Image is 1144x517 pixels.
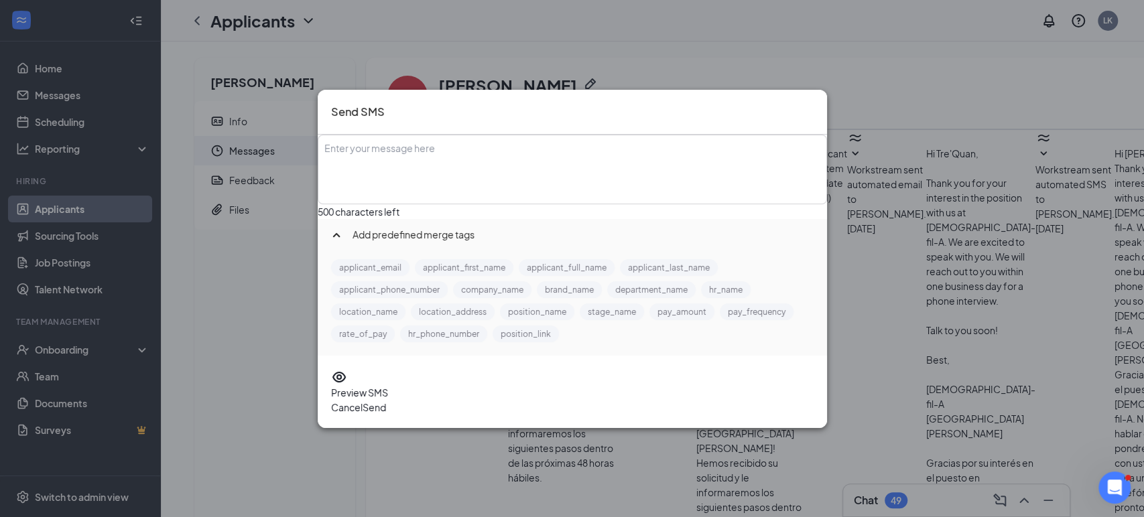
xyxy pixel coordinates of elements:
[331,303,405,319] button: location_name
[500,303,574,319] button: position_name
[353,226,816,241] span: Add predefined merge tags
[400,325,487,342] button: hr_phone_number
[493,325,559,342] button: position_link
[319,135,826,202] div: Enter your message here
[411,303,495,319] button: location_address
[363,399,386,414] button: Send
[620,258,718,275] button: applicant_last_name
[649,303,714,319] button: pay_amount
[331,281,448,297] button: applicant_phone_number
[1098,471,1131,504] iframe: Intercom live chat
[331,258,409,275] button: applicant_email
[453,281,531,297] button: company_name
[328,226,344,242] svg: SmallChevronUp
[331,368,347,384] svg: Eye
[537,281,602,297] button: brand_name
[519,258,615,275] button: applicant_full_name
[331,325,395,342] button: rate_of_pay
[701,281,751,297] button: hr_name
[331,399,363,414] button: Cancel
[331,368,388,399] button: EyePreview SMS
[607,281,696,297] button: department_name
[331,103,385,121] h3: Send SMS
[318,218,827,253] div: Add predefined merge tags
[580,303,644,319] button: stage_name
[415,258,513,275] button: applicant_first_name
[318,204,827,218] div: 500 characters left
[720,303,793,319] button: pay_frequency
